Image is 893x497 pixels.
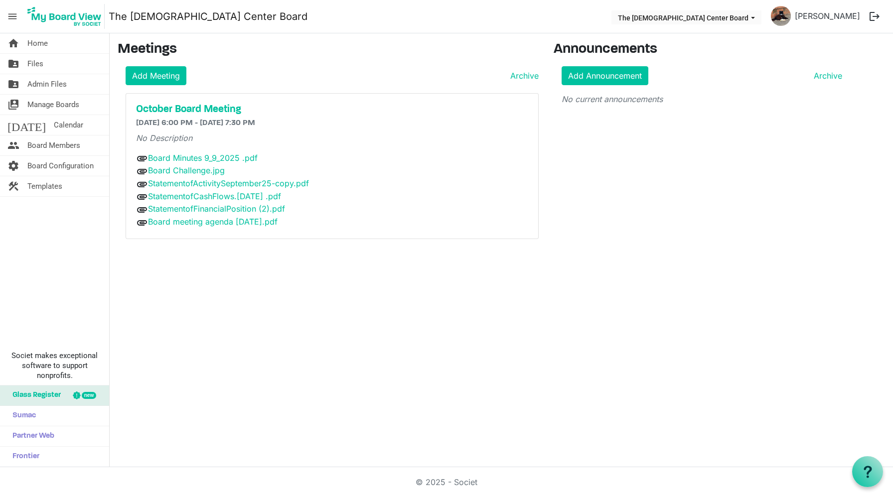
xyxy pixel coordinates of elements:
[126,66,186,85] a: Add Meeting
[136,104,528,116] a: October Board Meeting
[54,115,83,135] span: Calendar
[136,178,148,190] span: attachment
[136,165,148,177] span: attachment
[27,54,43,74] span: Files
[554,41,850,58] h3: Announcements
[148,191,281,201] a: StatementofCashFlows.[DATE] .pdf
[24,4,109,29] a: My Board View Logo
[7,156,19,176] span: settings
[136,191,148,203] span: attachment
[7,95,19,115] span: switch_account
[82,392,96,399] div: new
[3,7,22,26] span: menu
[136,204,148,216] span: attachment
[27,33,48,53] span: Home
[27,74,67,94] span: Admin Files
[27,135,80,155] span: Board Members
[118,41,539,58] h3: Meetings
[136,132,528,144] p: No Description
[7,74,19,94] span: folder_shared
[7,406,36,426] span: Sumac
[7,54,19,74] span: folder_shared
[7,33,19,53] span: home
[7,176,19,196] span: construction
[7,426,54,446] span: Partner Web
[148,204,285,214] a: StatementofFinancialPosition (2).pdf
[27,95,79,115] span: Manage Boards
[27,156,94,176] span: Board Configuration
[148,217,278,227] a: Board meeting agenda [DATE].pdf
[562,66,648,85] a: Add Announcement
[416,477,477,487] a: © 2025 - Societ
[24,4,105,29] img: My Board View Logo
[7,135,19,155] span: people
[864,6,885,27] button: logout
[7,447,39,467] span: Frontier
[7,115,46,135] span: [DATE]
[7,385,61,405] span: Glass Register
[562,93,842,105] p: No current announcements
[771,6,791,26] img: el-DYUlb0S8XfxGYDI5b_ZL4IW-PUmsRY2FRSCZNfQdJJilJo0lfquUxSxtyWKX1rXzE2N0WMmIsrrdbiKZs5w_thumb.png
[136,152,148,164] span: attachment
[148,165,225,175] a: Board Challenge.jpg
[109,6,307,26] a: The [DEMOGRAPHIC_DATA] Center Board
[611,10,761,24] button: The LGBT Center Board dropdownbutton
[810,70,842,82] a: Archive
[506,70,539,82] a: Archive
[27,176,62,196] span: Templates
[148,178,309,188] a: StatementofActivitySeptember25-copy.pdf
[148,153,258,163] a: Board Minutes 9_9_2025 .pdf
[791,6,864,26] a: [PERSON_NAME]
[136,119,528,128] h6: [DATE] 6:00 PM - [DATE] 7:30 PM
[4,351,105,380] span: Societ makes exceptional software to support nonprofits.
[136,217,148,229] span: attachment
